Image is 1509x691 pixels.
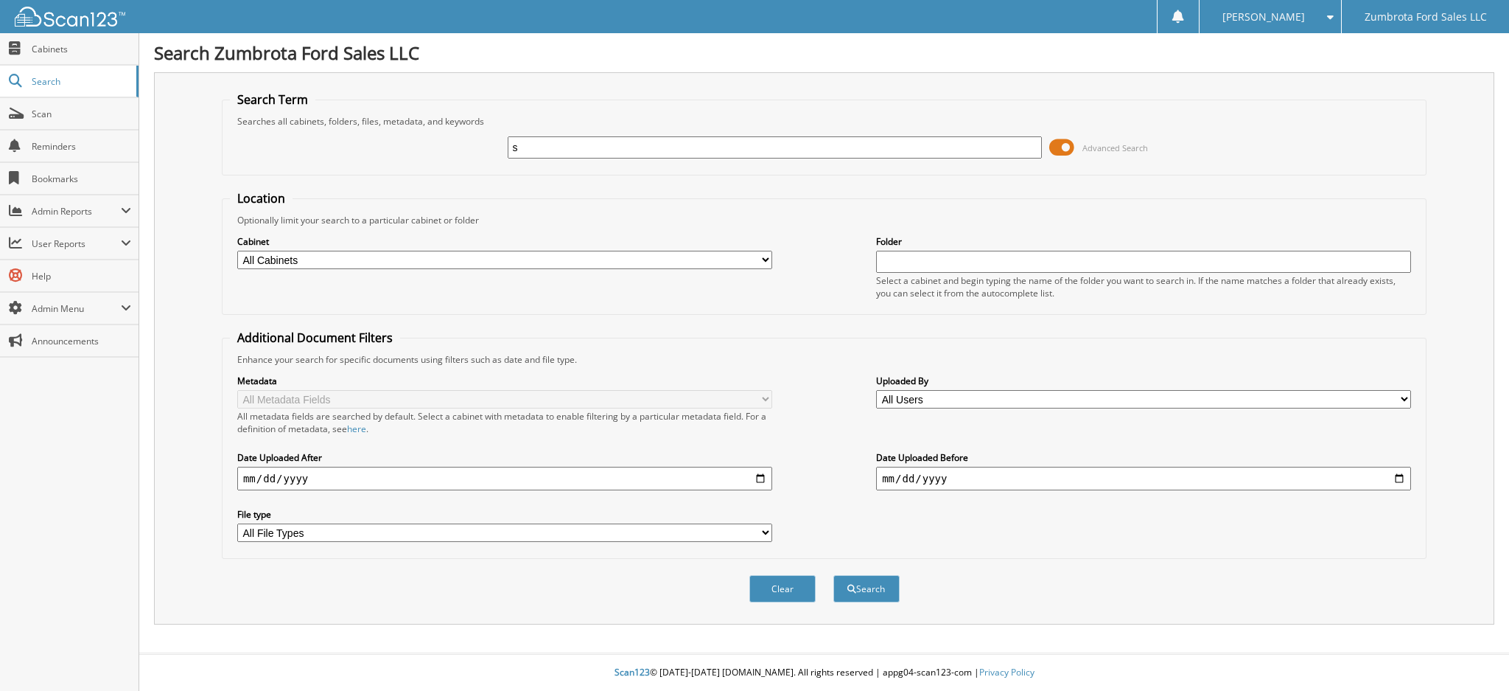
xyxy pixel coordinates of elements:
[139,655,1509,691] div: © [DATE]-[DATE] [DOMAIN_NAME]. All rights reserved | appg04-scan123-com |
[1082,142,1148,153] span: Advanced Search
[32,237,121,250] span: User Reports
[237,467,772,490] input: start
[230,353,1418,366] div: Enhance your search for specific documents using filters such as date and file type.
[876,274,1411,299] div: Select a cabinet and begin typing the name of the folder you want to search in. If the name match...
[237,235,772,248] label: Cabinet
[32,335,131,347] span: Announcements
[32,75,129,88] span: Search
[876,375,1411,387] label: Uploaded By
[1365,13,1487,21] span: Zumbrota Ford Sales LLC
[230,214,1418,226] div: Optionally limit your search to a particular cabinet or folder
[154,41,1494,65] h1: Search Zumbrota Ford Sales LLC
[32,173,131,185] span: Bookmarks
[15,7,125,27] img: scan123-logo-white.svg
[876,467,1411,490] input: end
[230,330,400,346] legend: Additional Document Filters
[32,205,121,218] span: Admin Reports
[230,115,1418,128] div: Searches all cabinets, folders, files, metadata, and keywords
[876,451,1411,464] label: Date Uploaded Before
[237,508,772,521] label: File type
[876,235,1411,248] label: Folder
[347,423,366,435] a: here
[32,140,131,153] span: Reminders
[1222,13,1305,21] span: [PERSON_NAME]
[615,666,650,678] span: Scan123
[237,375,772,387] label: Metadata
[230,91,315,108] legend: Search Term
[32,43,131,55] span: Cabinets
[833,575,900,603] button: Search
[32,108,131,120] span: Scan
[237,451,772,464] label: Date Uploaded After
[32,302,121,315] span: Admin Menu
[230,190,293,206] legend: Location
[979,666,1034,678] a: Privacy Policy
[749,575,816,603] button: Clear
[237,410,772,435] div: All metadata fields are searched by default. Select a cabinet with metadata to enable filtering b...
[1435,620,1509,691] iframe: Chat Widget
[32,270,131,282] span: Help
